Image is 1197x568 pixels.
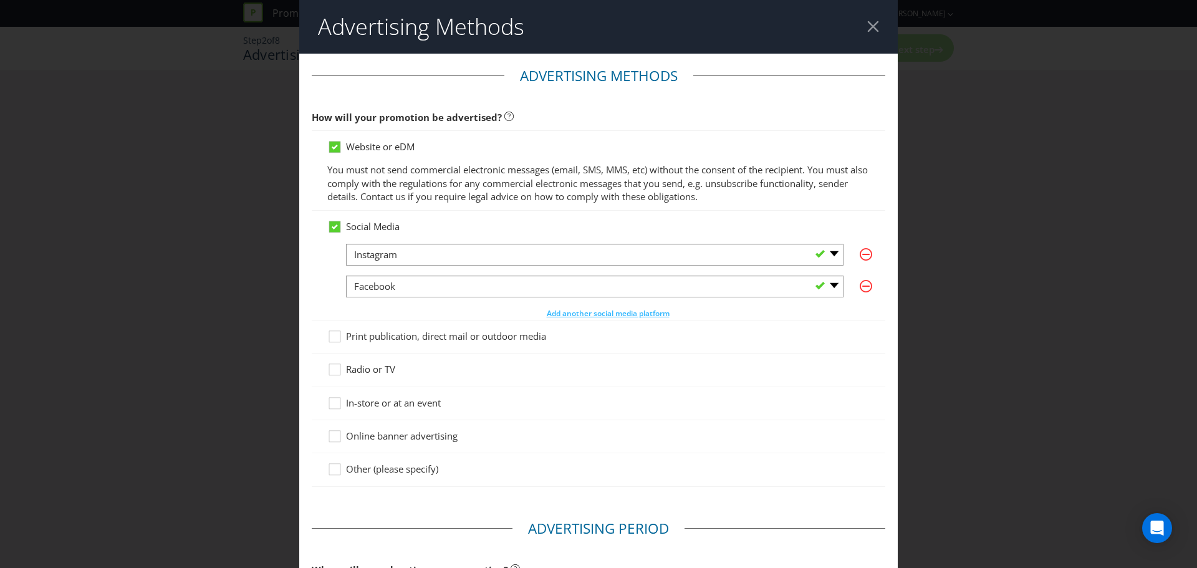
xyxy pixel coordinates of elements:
[512,519,685,539] legend: Advertising Period
[346,430,458,442] span: Online banner advertising
[312,111,502,123] span: How will your promotion be advertised?
[546,307,670,320] button: Add another social media platform
[346,220,400,233] span: Social Media
[1142,513,1172,543] div: Open Intercom Messenger
[346,330,546,342] span: Print publication, direct mail or outdoor media
[318,14,524,39] h2: Advertising Methods
[327,163,870,203] p: You must not send commercial electronic messages (email, SMS, MMS, etc) without the consent of th...
[346,140,415,153] span: Website or eDM
[547,308,670,319] span: Add another social media platform
[346,363,395,375] span: Radio or TV
[346,397,441,409] span: In-store or at an event
[346,463,438,475] span: Other (please specify)
[504,66,693,86] legend: Advertising Methods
